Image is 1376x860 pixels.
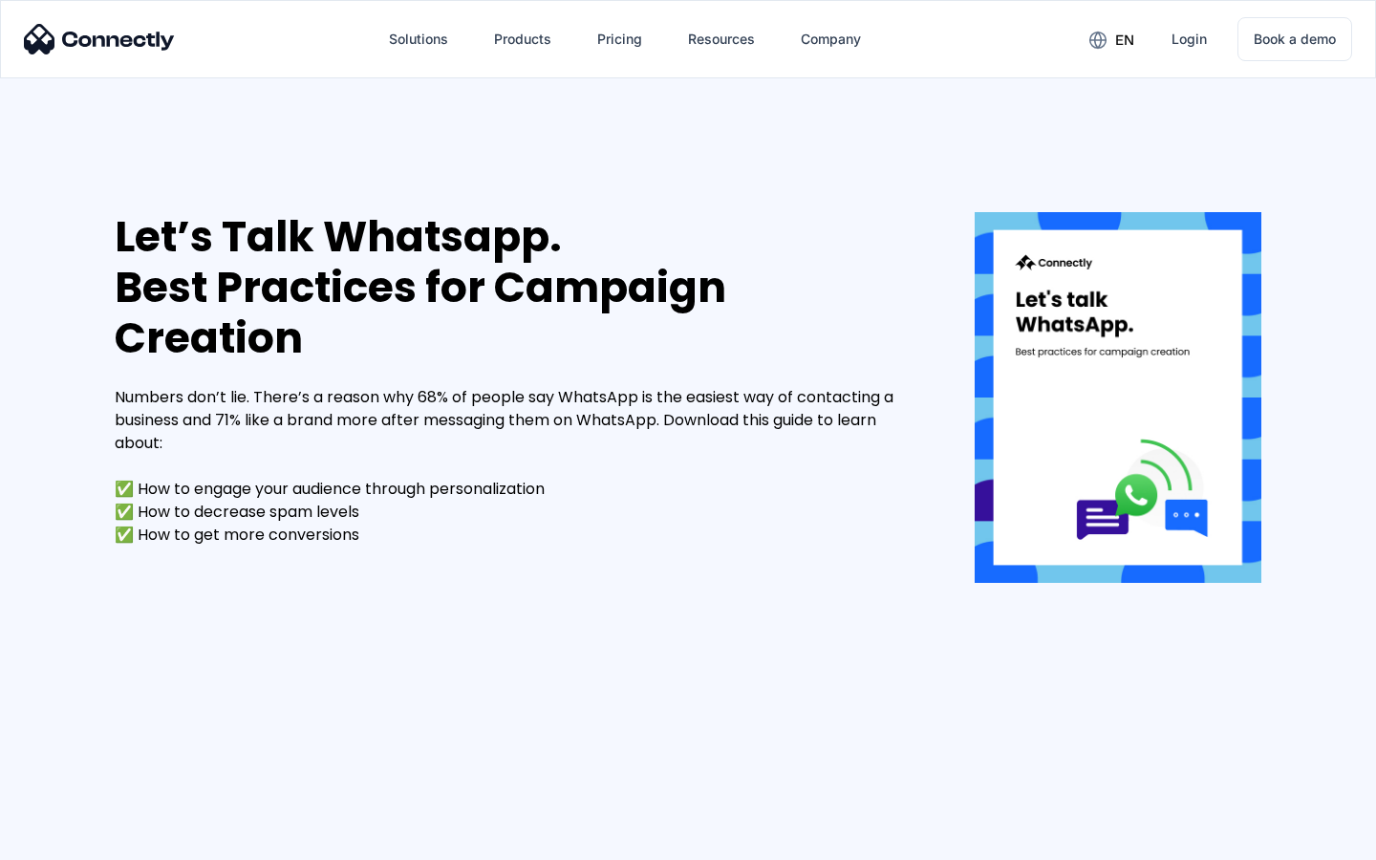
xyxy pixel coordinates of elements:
ul: Language list [38,827,115,853]
div: en [1115,27,1134,54]
div: Solutions [389,26,448,53]
div: Let’s Talk Whatsapp. Best Practices for Campaign Creation [115,212,917,363]
div: Company [801,26,861,53]
a: Book a demo [1237,17,1352,61]
div: Numbers don’t lie. There’s a reason why 68% of people say WhatsApp is the easiest way of contacti... [115,386,917,547]
div: Resources [688,26,755,53]
aside: Language selected: English [19,827,115,853]
img: Connectly Logo [24,24,175,54]
div: Pricing [597,26,642,53]
div: Login [1172,26,1207,53]
a: Login [1156,16,1222,62]
a: Pricing [582,16,657,62]
div: Products [494,26,551,53]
